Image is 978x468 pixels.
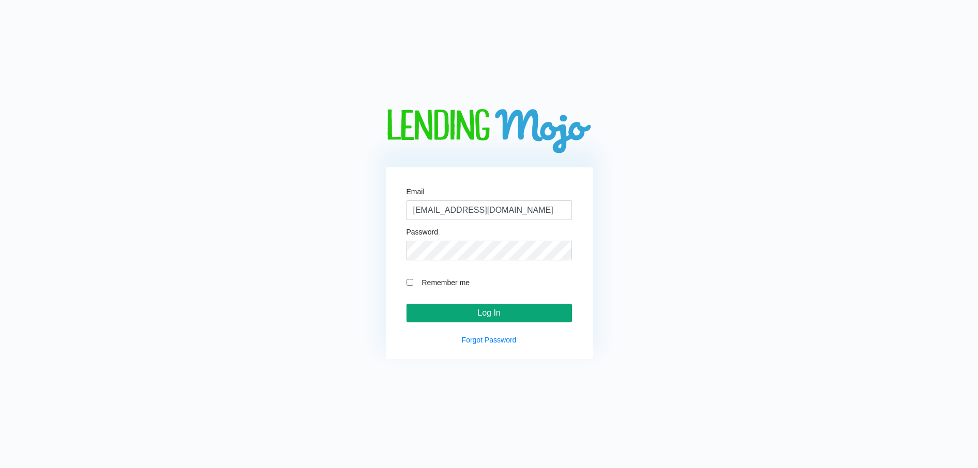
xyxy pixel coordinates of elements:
a: Forgot Password [462,336,517,344]
img: logo-big.png [386,109,593,155]
label: Remember me [417,276,572,288]
label: Email [407,188,425,195]
input: Log In [407,304,572,322]
label: Password [407,228,438,236]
